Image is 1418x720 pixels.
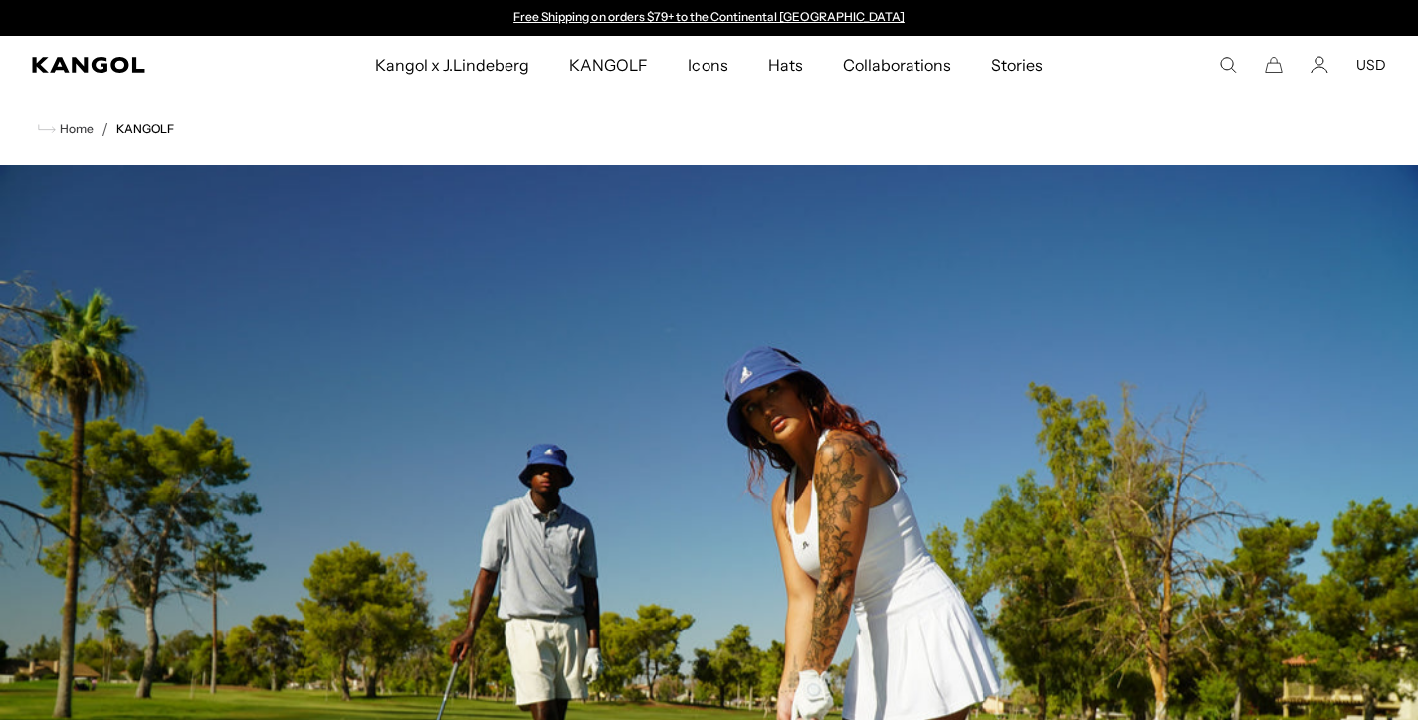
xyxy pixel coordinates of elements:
span: Stories [991,36,1043,93]
a: Kangol [32,57,247,73]
span: KANGOLF [569,36,648,93]
a: Icons [668,36,747,93]
a: Account [1311,56,1328,74]
summary: Search here [1219,56,1237,74]
button: USD [1356,56,1386,74]
a: Free Shipping on orders $79+ to the Continental [GEOGRAPHIC_DATA] [513,9,905,24]
span: Hats [768,36,803,93]
span: Kangol x J.Lindeberg [375,36,530,93]
a: Hats [748,36,823,93]
div: Announcement [505,10,914,26]
a: Collaborations [823,36,971,93]
a: Home [38,120,94,138]
span: Home [56,122,94,136]
slideshow-component: Announcement bar [505,10,914,26]
li: / [94,117,108,141]
a: KANGOLF [549,36,668,93]
button: Cart [1265,56,1283,74]
span: Collaborations [843,36,951,93]
span: Icons [688,36,727,93]
div: 1 of 2 [505,10,914,26]
a: Stories [971,36,1063,93]
a: Kangol x J.Lindeberg [355,36,550,93]
a: KANGOLF [116,122,174,136]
